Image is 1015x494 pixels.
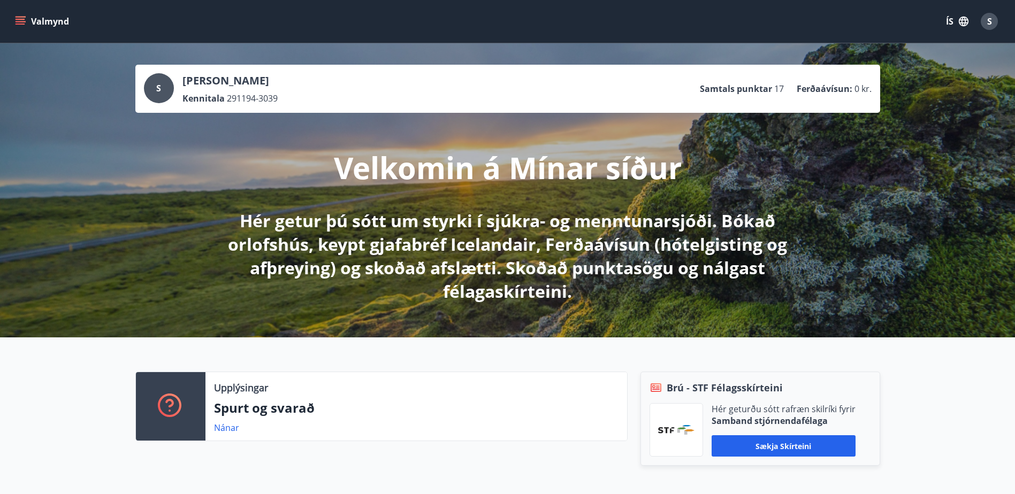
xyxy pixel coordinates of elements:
[182,92,225,104] p: Kennitala
[797,83,852,95] p: Ferðaávísun :
[940,12,974,31] button: ÍS
[712,415,856,427] p: Samband stjórnendafélaga
[214,422,239,434] a: Nánar
[700,83,772,95] p: Samtals punktar
[712,435,856,457] button: Sækja skírteini
[182,73,278,88] p: [PERSON_NAME]
[712,403,856,415] p: Hér geturðu sótt rafræn skilríki fyrir
[334,147,682,188] p: Velkomin á Mínar síður
[13,12,73,31] button: menu
[976,9,1002,34] button: S
[658,425,695,435] img: vjCaq2fThgY3EUYqSgpjEiBg6WP39ov69hlhuPVN.png
[667,381,783,395] span: Brú - STF Félagsskírteini
[214,399,619,417] p: Spurt og svarað
[225,209,790,303] p: Hér getur þú sótt um styrki í sjúkra- og menntunarsjóði. Bókað orlofshús, keypt gjafabréf Iceland...
[214,381,268,395] p: Upplýsingar
[774,83,784,95] span: 17
[854,83,872,95] span: 0 kr.
[227,92,278,104] span: 291194-3039
[987,16,992,27] span: S
[156,82,161,94] span: S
